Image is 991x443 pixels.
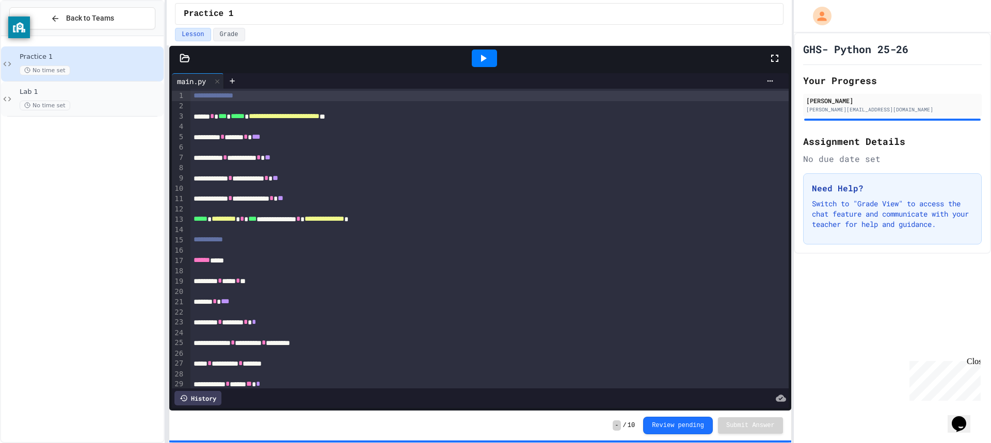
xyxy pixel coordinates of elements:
div: History [174,391,221,405]
div: 17 [172,256,185,266]
div: 24 [172,328,185,338]
div: [PERSON_NAME][EMAIL_ADDRESS][DOMAIN_NAME] [806,106,979,113]
div: 11 [172,194,185,204]
button: Back to Teams [9,7,155,29]
span: Practice 1 [20,53,162,61]
iframe: chat widget [948,402,981,433]
div: 14 [172,225,185,235]
div: main.py [172,73,224,89]
div: 3 [172,111,185,122]
div: 28 [172,369,185,380]
div: 20 [172,287,185,297]
span: No time set [20,101,70,110]
span: Practice 1 [184,8,233,20]
p: Switch to "Grade View" to access the chat feature and communicate with your teacher for help and ... [812,199,973,229]
span: Back to Teams [66,13,114,24]
span: No time set [20,65,70,75]
h1: GHS- Python 25-26 [803,42,908,56]
div: main.py [172,76,211,87]
div: 26 [172,349,185,359]
div: 4 [172,122,185,132]
div: 18 [172,266,185,276]
h2: Assignment Details [803,134,982,149]
div: 7 [172,153,185,163]
div: 5 [172,132,185,142]
span: Lab 1 [20,88,162,96]
div: 29 [172,379,185,389]
span: - [613,420,620,431]
div: Chat with us now!Close [4,4,71,65]
div: 23 [172,317,185,327]
span: Submit Answer [726,421,775,430]
iframe: chat widget [905,357,981,401]
div: 12 [172,204,185,215]
button: Lesson [175,28,211,41]
div: 13 [172,215,185,225]
div: 6 [172,142,185,153]
button: privacy banner [8,17,30,38]
div: 27 [172,358,185,369]
span: / [623,421,627,430]
span: 10 [628,421,635,430]
div: My Account [802,4,834,28]
div: [PERSON_NAME] [806,96,979,105]
div: 2 [172,101,185,111]
div: 25 [172,338,185,348]
div: 8 [172,163,185,173]
div: 21 [172,297,185,307]
div: 1 [172,91,185,101]
button: Grade [213,28,245,41]
button: Review pending [643,417,713,434]
button: Submit Answer [718,417,783,434]
h2: Your Progress [803,73,982,88]
h3: Need Help? [812,182,973,194]
div: No due date set [803,153,982,165]
div: 9 [172,173,185,184]
div: 10 [172,184,185,194]
div: 15 [172,235,185,245]
div: 16 [172,245,185,256]
div: 22 [172,307,185,318]
div: 19 [172,276,185,287]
